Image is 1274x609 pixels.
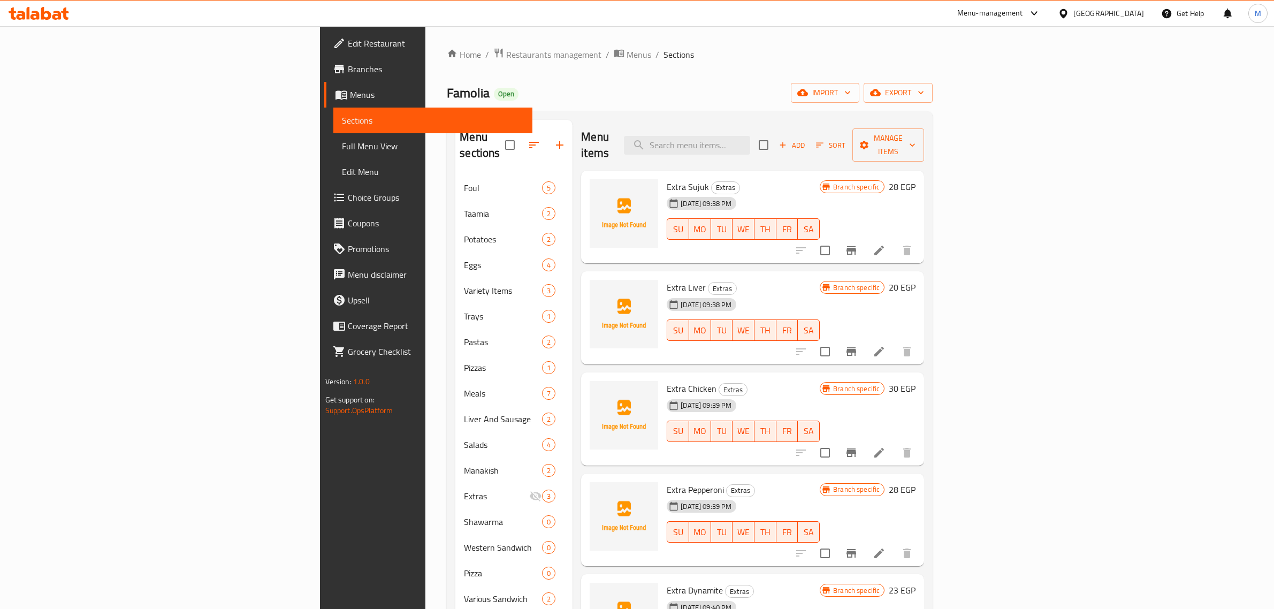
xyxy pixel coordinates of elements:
[324,82,533,108] a: Menus
[672,524,685,540] span: SU
[829,384,884,394] span: Branch specific
[348,63,524,75] span: Branches
[663,48,694,61] span: Sections
[464,258,542,271] span: Eggs
[348,217,524,230] span: Coupons
[781,524,794,540] span: FR
[719,383,747,396] div: Extras
[781,222,794,237] span: FR
[543,466,555,476] span: 2
[342,165,524,178] span: Edit Menu
[627,48,651,61] span: Menus
[759,423,772,439] span: TH
[455,226,573,252] div: Potatoes2
[333,108,533,133] a: Sections
[872,86,924,100] span: export
[543,389,555,399] span: 7
[711,218,733,240] button: TU
[543,568,555,578] span: 0
[776,521,798,543] button: FR
[325,404,393,417] a: Support.OpsPlatform
[733,521,754,543] button: WE
[464,181,542,194] span: Foul
[324,236,533,262] a: Promotions
[754,421,776,442] button: TH
[689,319,711,341] button: MO
[543,311,555,322] span: 1
[324,185,533,210] a: Choice Groups
[737,423,750,439] span: WE
[838,440,864,466] button: Branch-specific-item
[957,7,1023,20] div: Menu-management
[1073,7,1144,19] div: [GEOGRAPHIC_DATA]
[719,384,747,396] span: Extras
[493,48,601,62] a: Restaurants management
[464,284,542,297] span: Variety Items
[838,339,864,364] button: Branch-specific-item
[861,132,916,158] span: Manage items
[689,421,711,442] button: MO
[711,521,733,543] button: TU
[676,501,736,512] span: [DATE] 09:39 PM
[711,319,733,341] button: TU
[353,375,370,389] span: 1.0.0
[464,515,542,528] span: Shawarma
[733,319,754,341] button: WE
[542,361,555,374] div: items
[324,210,533,236] a: Coupons
[455,329,573,355] div: Pastas2
[447,48,933,62] nav: breadcrumb
[464,438,542,451] div: Salads
[543,286,555,296] span: 3
[590,179,658,248] img: Extra Sujuk
[455,535,573,560] div: Western Sandwich0
[798,421,820,442] button: SA
[464,464,542,477] div: Manakish
[348,37,524,50] span: Edit Restaurant
[813,137,848,154] button: Sort
[542,310,555,323] div: items
[864,83,933,103] button: export
[715,524,729,540] span: TU
[325,375,352,389] span: Version:
[455,560,573,586] div: Pizza0
[708,282,737,295] div: Extras
[775,137,809,154] span: Add item
[464,541,542,554] span: Western Sandwich
[737,323,750,338] span: WE
[543,209,555,219] span: 2
[455,458,573,483] div: Manakish2
[852,128,924,162] button: Manage items
[464,207,542,220] div: Taamia
[590,280,658,348] img: Extra Liver
[348,345,524,358] span: Grocery Checklist
[798,319,820,341] button: SA
[667,521,689,543] button: SU
[624,136,750,155] input: search
[464,567,542,580] span: Pizza
[342,114,524,127] span: Sections
[777,139,806,151] span: Add
[464,361,542,374] span: Pizzas
[829,484,884,494] span: Branch specific
[737,222,750,237] span: WE
[542,515,555,528] div: items
[667,218,689,240] button: SU
[672,222,685,237] span: SU
[542,413,555,425] div: items
[894,440,920,466] button: delete
[529,490,542,503] svg: Inactive section
[672,423,685,439] span: SU
[543,260,555,270] span: 4
[348,294,524,307] span: Upsell
[324,287,533,313] a: Upsell
[542,233,555,246] div: items
[726,484,755,497] div: Extras
[590,381,658,450] img: Extra Chicken
[889,381,916,396] h6: 30 EGP
[342,140,524,153] span: Full Menu View
[455,509,573,535] div: Shawarma0
[829,283,884,293] span: Branch specific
